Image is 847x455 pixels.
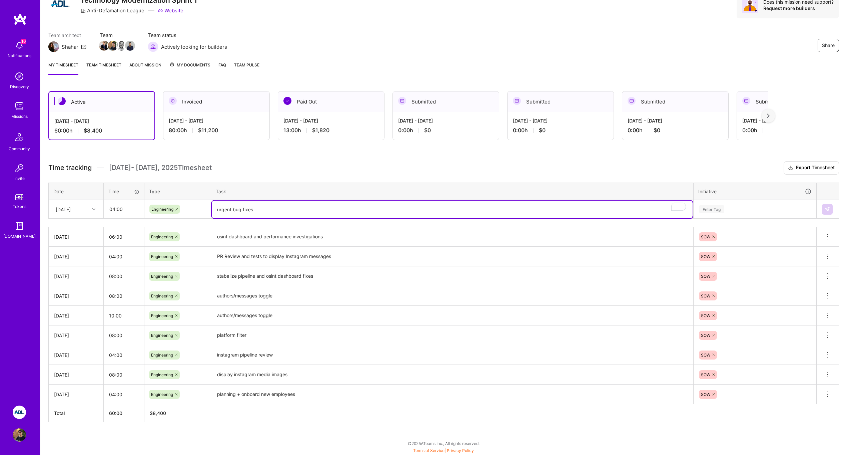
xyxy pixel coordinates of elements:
img: discovery [13,70,26,83]
i: icon CompanyGray [80,8,86,13]
div: Missions [11,113,28,120]
a: Website [158,7,183,14]
span: SOW [701,353,710,358]
div: [DATE] [54,292,98,299]
div: 60:00 h [54,127,149,134]
div: [DATE] [54,371,98,378]
a: FAQ [218,61,226,75]
div: Submitted [508,91,614,112]
span: Engineering [151,392,173,397]
a: Team Member Avatar [100,40,108,51]
img: Submitted [398,97,406,105]
input: HH:MM [104,366,144,384]
div: [DATE] [54,332,98,339]
div: [DATE] - [DATE] [169,117,264,124]
span: $0 [654,127,660,134]
img: Actively looking for builders [148,41,158,52]
div: Submitted [737,91,843,112]
img: Team Architect [48,41,59,52]
a: My Documents [169,61,210,75]
textarea: osint dashboard and performance investigations [212,228,693,246]
input: HH:MM [104,386,144,403]
img: Submitted [742,97,750,105]
div: Time [108,188,139,195]
span: SOW [701,392,710,397]
i: icon Mail [81,44,86,49]
img: Team Member Avatar [116,41,126,51]
span: $8,400 [84,127,102,134]
div: Anti-Defamation League [80,7,144,14]
div: [DATE] - [DATE] [628,117,723,124]
div: 13:00 h [283,127,379,134]
input: HH:MM [104,287,144,305]
span: $0 [539,127,546,134]
a: Team Member Avatar [108,40,117,51]
textarea: planning + onboard new employees [212,385,693,404]
span: SOW [701,333,710,338]
div: Invoiced [163,91,269,112]
textarea: display instagram media images [212,366,693,384]
button: Share [818,39,839,52]
div: Shahar [62,43,78,50]
div: [DATE] [54,273,98,280]
img: ADL: Technology Modernization Sprint 1 [13,406,26,419]
img: User Avatar [13,428,26,442]
textarea: instagram pipeline review [212,346,693,364]
input: HH:MM [104,307,144,324]
span: Engineering [151,372,173,377]
div: Active [49,92,154,112]
img: teamwork [13,99,26,113]
div: [DATE] - [DATE] [54,118,149,125]
img: tokens [15,194,23,200]
span: Actively looking for builders [161,43,227,50]
div: Paid Out [278,91,384,112]
img: logo [13,13,27,25]
span: Team [100,32,134,39]
img: Submitted [513,97,521,105]
span: Share [822,42,835,49]
img: Team Member Avatar [99,41,109,51]
a: About Mission [129,61,161,75]
textarea: platform filter [212,326,693,345]
div: Community [9,145,30,152]
img: Team Member Avatar [125,41,135,51]
div: Enter Tag [699,204,724,214]
span: Engineering [151,353,173,358]
div: Submitted [393,91,499,112]
a: Team Pulse [234,61,259,75]
span: My Documents [169,61,210,69]
a: Team Member Avatar [126,40,134,51]
img: Invite [13,162,26,175]
span: Team Pulse [234,62,259,67]
span: SOW [701,372,710,377]
button: Export Timesheet [784,161,839,175]
th: Task [211,183,694,200]
div: [DATE] - [DATE] [513,117,608,124]
div: Discovery [10,83,29,90]
span: SOW [701,274,710,279]
a: ADL: Technology Modernization Sprint 1 [11,406,28,419]
input: HH:MM [104,326,144,344]
span: Engineering [151,293,173,298]
div: © 2025 ATeams Inc., All rights reserved. [40,435,847,452]
div: Request more builders [763,5,834,11]
div: 0:00 h [742,127,838,134]
span: Engineering [151,207,173,212]
span: 10 [21,39,26,44]
div: 80:00 h [169,127,264,134]
div: [DATE] [54,391,98,398]
span: | [413,448,474,453]
img: guide book [13,219,26,233]
div: [DATE] [54,253,98,260]
div: [DATE] [54,312,98,319]
div: [DATE] [54,233,98,240]
div: Notifications [8,52,31,59]
a: User Avatar [11,428,28,442]
span: SOW [701,234,710,239]
img: Community [11,129,27,145]
a: My timesheet [48,61,78,75]
span: Engineering [151,313,173,318]
a: Team Member Avatar [117,40,126,51]
img: Active [58,97,66,105]
span: SOW [701,254,710,259]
